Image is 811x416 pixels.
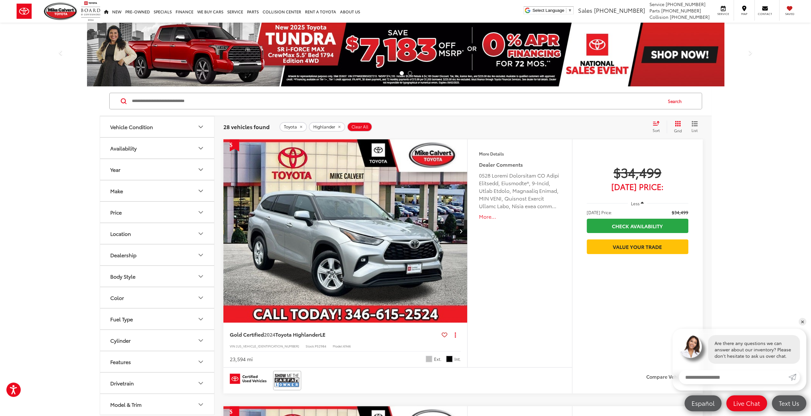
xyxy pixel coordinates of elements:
span: Highlander [313,124,335,129]
span: P52984 [315,344,326,348]
span: List [692,128,698,133]
button: Grid View [667,120,687,133]
span: Service [649,1,664,7]
button: Clear All [347,122,372,132]
button: remove Highlander [309,122,345,132]
div: Year [110,166,120,172]
button: Next image [454,220,467,242]
div: Dealership [197,251,205,259]
span: [PHONE_NUMBER] [670,14,710,20]
button: More... [479,213,561,220]
span: Black [446,356,453,362]
span: ▼ [568,8,572,13]
div: Availability [110,145,137,151]
span: Clear All [351,124,368,129]
div: Cylinder [110,337,131,343]
span: Celestial Silver [426,356,432,362]
span: [US_VEHICLE_IDENTIFICATION_NUMBER] [236,344,299,348]
div: Year [197,166,205,173]
img: Agent profile photo [679,335,702,358]
div: Make [197,187,205,195]
a: Select Language​ [532,8,572,13]
input: Enter your message [679,370,788,384]
span: 6946 [343,344,351,348]
div: Dealership [110,252,136,258]
span: Less [631,201,640,206]
span: Int. [454,356,461,362]
span: 28 vehicles found [223,123,270,130]
span: Stock: [306,344,315,348]
button: Search [662,93,691,109]
input: Search by Make, Model, or Keyword [131,93,662,109]
div: Features [110,359,131,365]
button: Model & TrimModel & Trim [100,394,215,415]
a: Submit [788,370,800,384]
div: Price [197,208,205,216]
div: Features [197,358,205,366]
img: CarFax One Owner [274,372,300,389]
div: Drivetrain [197,379,205,387]
div: Availability [197,144,205,152]
span: [DATE] Price: [587,183,688,190]
div: 23,594 mi [230,355,253,363]
div: Price [110,209,122,215]
button: List View [687,120,703,133]
div: Cylinder [197,337,205,344]
button: PricePrice [100,202,215,223]
span: Sales [578,6,592,14]
span: Parts [649,7,660,14]
span: Grid [674,128,682,133]
span: Select Language [532,8,564,13]
div: Model & Trim [110,401,141,407]
img: 2024 Toyota Highlander LE [223,139,468,323]
span: VIN: [230,344,236,348]
div: Color [197,294,205,302]
button: MakeMake [100,180,215,201]
a: Check Availability [587,219,688,233]
span: [PHONE_NUMBER] [594,6,645,14]
div: Are there any questions we can answer about our inventory? Please don't hesitate to ask us over c... [708,335,800,364]
div: Color [110,295,124,301]
span: Saved [783,12,797,16]
img: Mike Calvert Toyota [44,3,78,20]
span: Ext. [434,356,441,362]
a: Live Chat [726,395,767,411]
div: Location [110,230,131,237]
button: AvailabilityAvailability [100,138,215,158]
button: CylinderCylinder [100,330,215,351]
span: 2024 [264,331,275,338]
span: Service [716,12,730,16]
label: Compare Vehicle [646,374,696,380]
div: Drivetrain [110,380,134,386]
span: [PHONE_NUMBER] [666,1,706,7]
button: Body StyleBody Style [100,266,215,287]
a: 2024 Toyota Highlander LE2024 Toyota Highlander LE2024 Toyota Highlander LE2024 Toyota Highlander LE [223,139,468,323]
span: Toyota Highlander [275,331,320,338]
div: Model & Trim [197,401,205,408]
button: remove Toyota [279,122,307,132]
span: Model: [333,344,343,348]
div: Vehicle Condition [110,124,153,130]
div: Location [197,230,205,237]
span: dropdown dots [455,332,456,337]
a: Gold Certified2024Toyota HighlanderLE [230,331,439,338]
img: Toyota Certified Used Vehicles [230,374,266,384]
button: Select sort value [649,120,667,133]
span: $34,499 [672,209,688,215]
h5: Dealer Comments [479,161,561,168]
span: [DATE] Price: [587,209,612,215]
span: Get Price Drop Alert [230,139,239,151]
div: Fuel Type [197,315,205,323]
button: ColorColor [100,287,215,308]
button: DrivetrainDrivetrain [100,373,215,393]
div: 2024 Toyota Highlander LE 0 [223,139,468,323]
span: Contact [758,12,772,16]
button: FeaturesFeatures [100,351,215,372]
div: Fuel Type [110,316,133,322]
span: Live Chat [730,399,763,407]
div: 0528 Loremi Dolorsitam CO Adipi Elitsedd, Eiusmodte®, 9-Incid, Utlab Etdolo, Magnaaliq Enimad, MI... [479,172,561,210]
div: Body Style [197,273,205,280]
div: Vehicle Condition [197,123,205,131]
div: Body Style [110,273,135,279]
